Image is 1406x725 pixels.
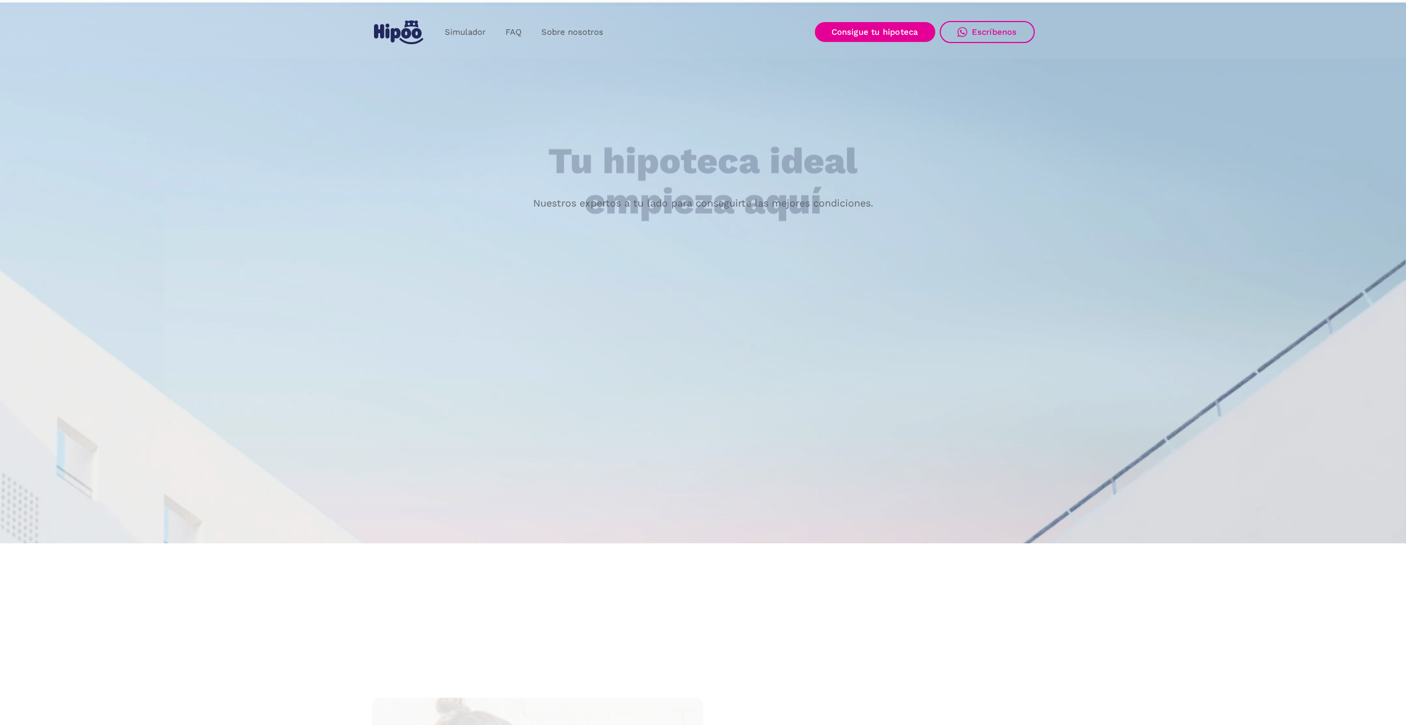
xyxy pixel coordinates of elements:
[815,22,935,42] a: Consigue tu hipoteca
[435,22,496,43] a: Simulador
[940,21,1035,43] a: Escríbenos
[496,22,531,43] a: FAQ
[531,22,613,43] a: Sobre nosotros
[972,27,1017,37] div: Escríbenos
[493,141,912,221] h1: Tu hipoteca ideal empieza aquí
[372,16,426,49] a: home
